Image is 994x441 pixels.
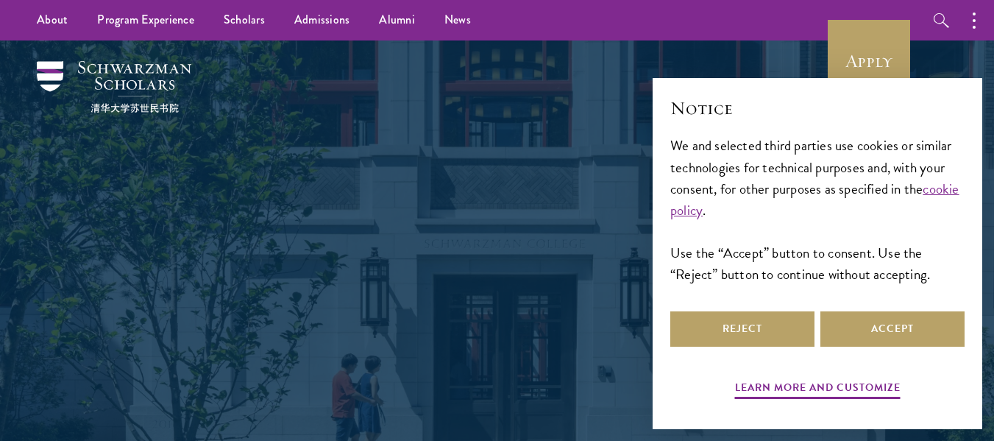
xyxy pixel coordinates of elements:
[670,135,965,284] div: We and selected third parties use cookies or similar technologies for technical purposes and, wit...
[735,378,901,401] button: Learn more and customize
[820,311,965,347] button: Accept
[670,178,959,221] a: cookie policy
[37,61,191,113] img: Schwarzman Scholars
[670,96,965,121] h2: Notice
[670,311,814,347] button: Reject
[828,20,910,102] a: Apply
